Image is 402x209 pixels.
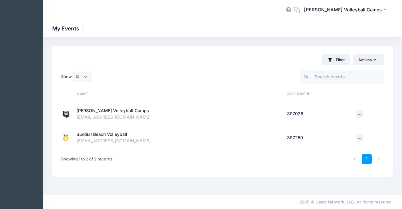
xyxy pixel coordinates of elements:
[356,110,363,118] button: ...
[284,126,353,150] td: 397259
[300,199,393,204] span: 2025 © Camp Network, LLC. All rights reserved.
[77,108,149,114] div: [PERSON_NAME] Volleyball Camps
[362,154,372,164] a: 1
[356,134,363,141] button: ...
[61,72,92,82] label: Show
[353,54,384,65] button: Actions
[358,112,361,116] span: ...
[61,152,112,166] div: Showing 1 to 2 of 2 records
[284,86,353,102] th: Account ID: activate to sort column ascending
[77,138,281,144] div: [EMAIL_ADDRESS][DOMAIN_NAME]
[284,102,353,126] td: 397026
[300,3,393,17] button: [PERSON_NAME] Volleyball Camps
[73,86,284,102] th: Name: activate to sort column ascending
[322,54,350,65] button: Filter
[61,133,70,142] img: Sundial Beach Volleyball
[72,72,92,82] select: Show
[77,131,127,138] div: Sundial Beach Volleyball
[304,6,382,13] span: [PERSON_NAME] Volleyball Camps
[52,25,85,32] h1: My Events
[358,136,361,140] span: ...
[61,109,70,119] img: Tom Black Volleyball Camps
[77,114,281,120] div: [EMAIL_ADDRESS][DOMAIN_NAME]
[300,70,384,84] input: Search events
